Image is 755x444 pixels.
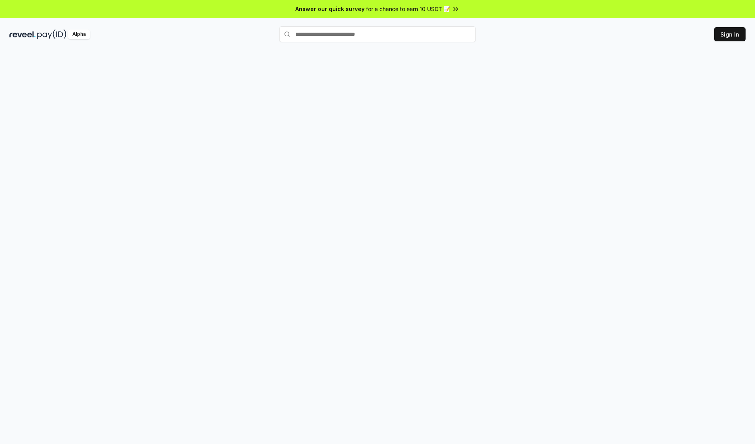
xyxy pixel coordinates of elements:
span: for a chance to earn 10 USDT 📝 [366,5,450,13]
img: reveel_dark [9,29,36,39]
button: Sign In [714,27,746,41]
img: pay_id [37,29,66,39]
span: Answer our quick survey [295,5,365,13]
div: Alpha [68,29,90,39]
